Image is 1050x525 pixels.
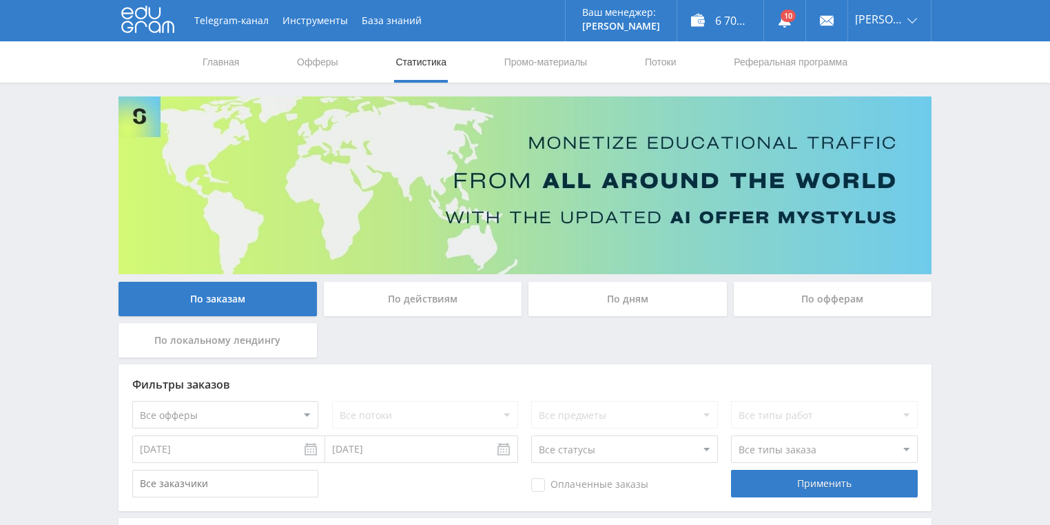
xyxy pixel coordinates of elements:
[644,41,678,83] a: Потоки
[119,323,317,358] div: По локальному лендингу
[132,470,318,497] input: Все заказчики
[731,470,917,497] div: Применить
[582,21,660,32] p: [PERSON_NAME]
[119,282,317,316] div: По заказам
[528,282,727,316] div: По дням
[855,14,903,25] span: [PERSON_NAME]
[734,282,932,316] div: По офферам
[732,41,849,83] a: Реферальная программа
[324,282,522,316] div: По действиям
[582,7,660,18] p: Ваш менеджер:
[119,96,931,274] img: Banner
[503,41,588,83] a: Промо-материалы
[296,41,340,83] a: Офферы
[531,478,648,492] span: Оплаченные заказы
[201,41,240,83] a: Главная
[132,378,918,391] div: Фильтры заказов
[394,41,448,83] a: Статистика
